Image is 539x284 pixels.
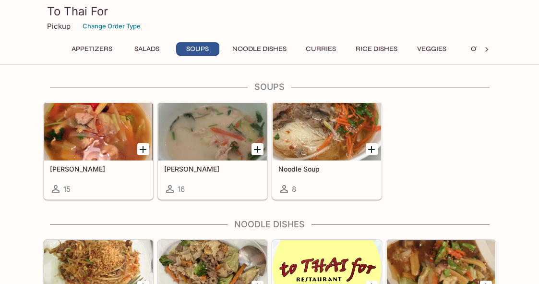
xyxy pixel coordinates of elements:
span: 8 [292,185,296,194]
button: Change Order Type [78,19,145,34]
h4: Noodle Dishes [43,219,496,230]
h3: To Thai For [47,4,492,19]
p: Pickup [47,22,71,31]
span: 16 [178,185,185,194]
button: Salads [125,42,168,56]
button: Appetizers [66,42,118,56]
button: Rice Dishes [350,42,403,56]
button: Noodle Dishes [227,42,292,56]
a: [PERSON_NAME]15 [44,102,153,199]
a: Noodle Soup8 [272,102,382,199]
h4: Soups [43,82,496,92]
button: Other [461,42,504,56]
div: Tom Yum [44,103,153,161]
button: Soups [176,42,219,56]
button: Add Tom Yum [137,143,149,155]
div: Noodle Soup [273,103,381,161]
a: [PERSON_NAME]16 [158,102,267,199]
button: Curries [299,42,343,56]
h5: [PERSON_NAME] [50,165,147,173]
h5: Noodle Soup [278,165,375,173]
button: Veggies [410,42,454,56]
div: Tom Kha [158,103,267,161]
h5: [PERSON_NAME] [164,165,261,173]
span: 15 [63,185,71,194]
button: Add Tom Kha [252,143,264,155]
button: Add Noodle Soup [366,143,378,155]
